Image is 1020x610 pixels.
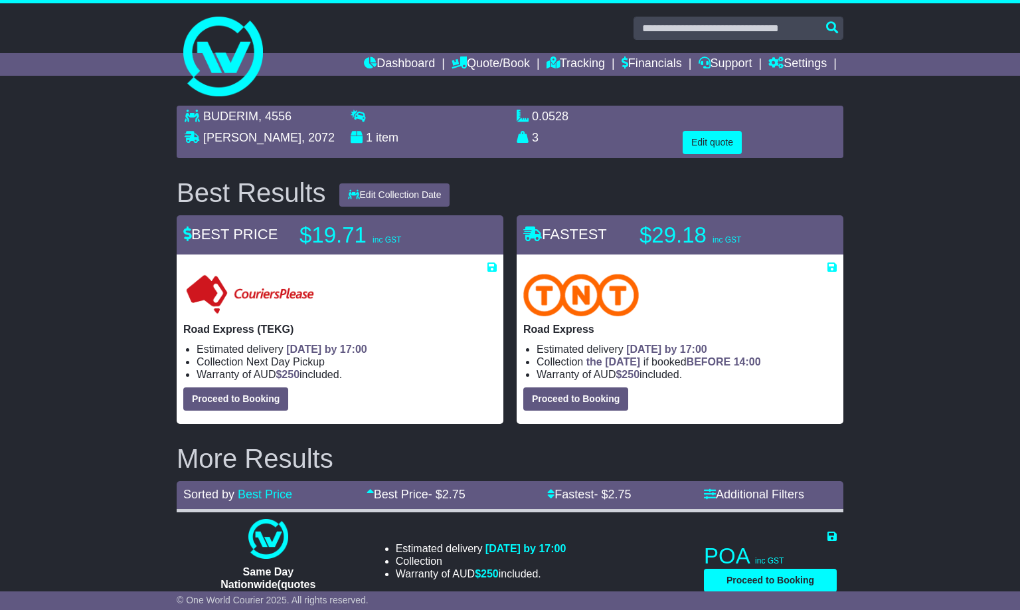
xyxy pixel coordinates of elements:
a: Tracking [547,53,605,76]
span: $ [475,568,499,579]
button: Edit Collection Date [339,183,450,207]
span: $ [616,369,639,380]
span: Next Day Pickup [246,356,325,367]
h2: More Results [177,444,843,473]
p: Road Express (TEKG) [183,323,497,336]
span: Sorted by [183,488,234,501]
span: , 4556 [258,110,292,123]
li: Collection [197,356,497,368]
li: Collection [537,356,837,368]
span: 14:00 [734,356,761,367]
button: Proceed to Booking [523,387,628,411]
span: [DATE] by 17:00 [626,344,707,355]
span: 1 [366,131,373,144]
span: 0.0528 [532,110,568,123]
span: , 2072 [301,131,335,144]
span: FASTEST [523,226,607,243]
li: Estimated delivery [197,343,497,356]
p: $19.71 [299,222,466,249]
a: Financials [622,53,682,76]
a: Best Price [238,488,292,501]
span: 2.75 [442,488,466,501]
span: 250 [622,369,639,380]
span: Same Day Nationwide(quotes take 0.5-1 hour) [220,566,315,603]
span: if booked [586,356,761,367]
span: inc GST [373,235,401,245]
a: Settings [768,53,827,76]
img: CouriersPlease: Road Express (TEKG) [183,274,317,316]
a: Quote/Book [452,53,530,76]
span: 250 [481,568,499,579]
span: - $ [428,488,466,501]
a: Best Price- $2.75 [367,488,466,501]
li: Estimated delivery [537,343,837,356]
a: Support [699,53,752,76]
span: [DATE] by 17:00 [485,543,566,554]
p: $29.18 [639,222,806,249]
span: $ [276,369,299,380]
li: Estimated delivery [396,542,566,555]
li: Collection [396,555,566,567]
span: BUDERIM [203,110,258,123]
span: inc GST [755,556,784,565]
p: Road Express [523,323,837,336]
span: item [376,131,398,144]
span: 2.75 [608,488,631,501]
span: 250 [282,369,299,380]
span: inc GST [713,235,741,245]
span: - $ [594,488,631,501]
div: Best Results [170,178,333,207]
p: POA [704,543,837,569]
a: Dashboard [364,53,435,76]
span: BEST PRICE [183,226,278,243]
button: Edit quote [683,131,742,154]
span: the [DATE] [586,356,640,367]
button: Proceed to Booking [183,387,288,411]
li: Warranty of AUD included. [197,368,497,381]
img: TNT Domestic: Road Express [523,274,639,316]
li: Warranty of AUD included. [537,368,837,381]
li: Warranty of AUD included. [396,567,566,580]
img: One World Courier: Same Day Nationwide(quotes take 0.5-1 hour) [248,519,288,559]
button: Proceed to Booking [704,569,837,592]
a: Additional Filters [704,488,804,501]
span: [PERSON_NAME] [203,131,301,144]
span: 3 [532,131,539,144]
span: © One World Courier 2025. All rights reserved. [177,595,369,605]
a: Fastest- $2.75 [547,488,631,501]
span: [DATE] by 17:00 [286,344,367,355]
span: BEFORE [687,356,731,367]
